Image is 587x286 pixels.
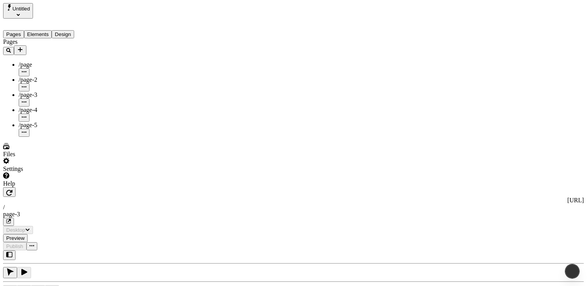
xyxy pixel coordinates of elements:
[14,45,26,55] button: Add new
[19,91,37,98] span: /page-3
[3,151,96,158] div: Files
[19,122,37,128] span: /page-5
[24,30,52,38] button: Elements
[52,30,74,38] button: Design
[3,3,33,19] button: Select site
[3,242,26,250] button: Publish
[3,234,28,242] button: Preview
[19,61,32,68] span: /page
[19,76,37,83] span: /page-2
[3,165,96,172] div: Settings
[6,227,25,233] span: Desktop
[3,226,33,234] button: Desktop
[12,6,30,12] span: Untitled
[3,180,96,187] div: Help
[3,30,24,38] button: Pages
[6,235,24,241] span: Preview
[6,243,23,249] span: Publish
[3,204,584,211] div: /
[3,197,584,204] div: [URL]
[3,211,584,218] div: page-3
[19,107,37,113] span: /page-4
[3,38,96,45] div: Pages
